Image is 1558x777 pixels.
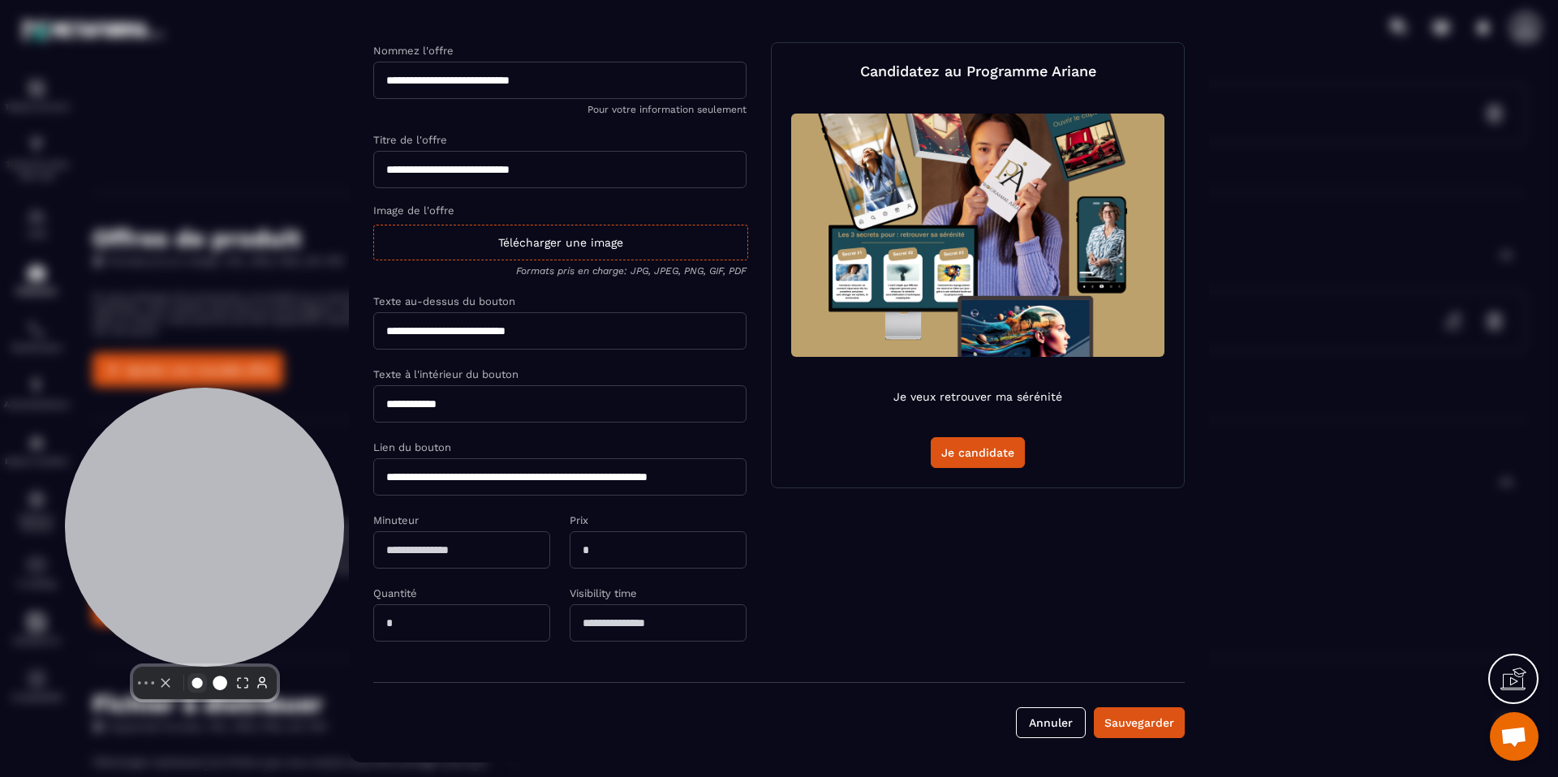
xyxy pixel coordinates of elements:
[373,45,454,57] label: Nommez l'offre
[373,295,515,307] label: Texte au-dessus du bouton
[570,514,588,526] label: Prix
[373,134,447,146] label: Titre de l'offre
[373,225,748,260] div: Télécharger une image
[1104,715,1174,731] div: Sauvegarder
[373,441,451,453] label: Lien du bouton
[373,104,747,115] p: Pour votre information seulement
[1490,712,1539,761] div: Ouvrir le chat
[373,265,747,277] p: Formats pris en charge: JPG, JPEG, PNG, GIF, PDF
[373,204,454,217] label: Image de l'offre
[1016,707,1086,738] button: Annuler
[373,514,419,526] label: Minuteur
[373,587,417,599] label: Quantité
[860,62,1096,79] p: Candidatez au Programme Ariane
[570,587,637,599] label: Visibility time
[373,368,519,380] label: Texte à l'intérieur du bouton
[893,390,1062,403] p: Je veux retrouver ma sérénité
[1094,707,1185,738] button: Sauvegarder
